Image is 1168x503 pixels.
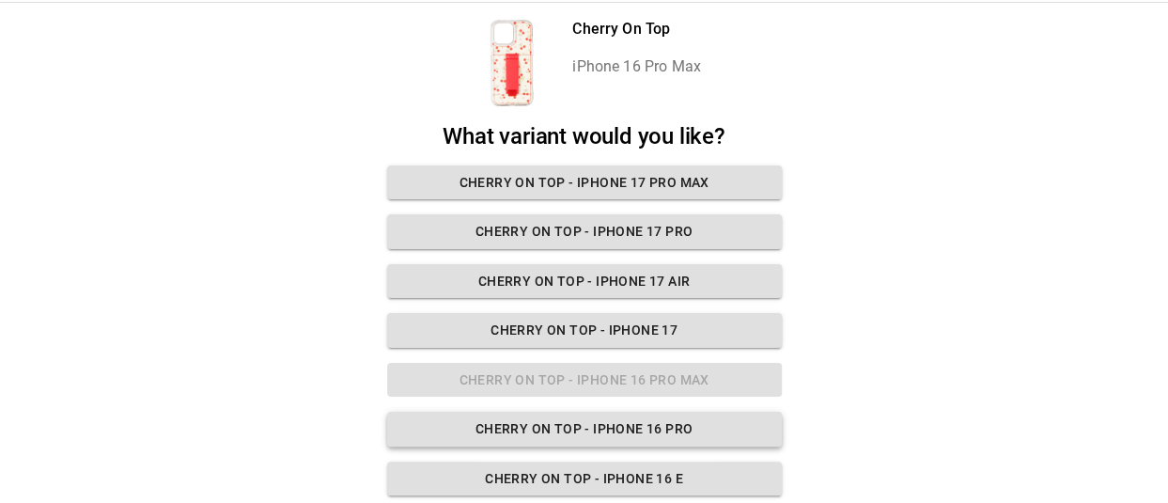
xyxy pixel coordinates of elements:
button: Cherry On Top - iPhone 16 Pro [387,412,782,447]
p: Cherry On Top [572,18,701,40]
button: Cherry On Top - iPhone 17 Pro Max [387,165,782,200]
button: Cherry On Top - iPhone 17 Air [387,264,782,299]
h2: What variant would you like? [387,123,782,150]
button: Cherry On Top - iPhone 17 [387,313,782,348]
p: iPhone 16 Pro Max [572,55,701,78]
button: Cherry On Top - iPhone 17 Pro [387,214,782,249]
button: Cherry On Top - iPhone 16 E [387,462,782,496]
